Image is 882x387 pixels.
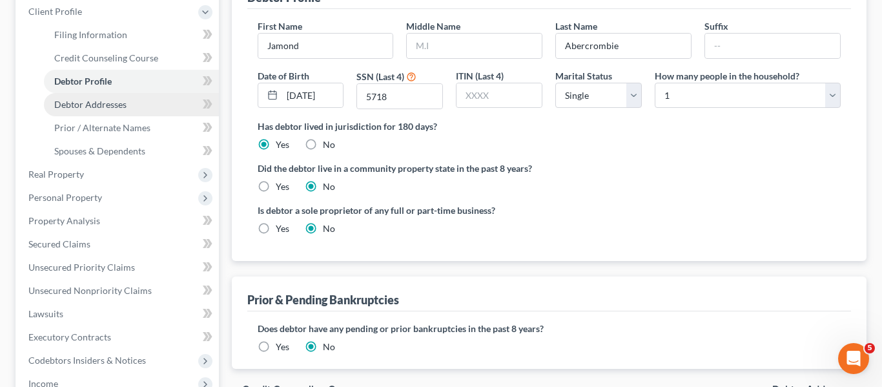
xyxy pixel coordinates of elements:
span: Real Property [28,169,84,180]
span: Secured Claims [28,238,90,249]
label: SSN (Last 4) [356,70,404,83]
a: Unsecured Nonpriority Claims [18,279,219,302]
label: How many people in the household? [655,69,799,83]
label: No [323,180,335,193]
a: Credit Counseling Course [44,47,219,70]
input: XXXX [357,84,442,109]
label: Suffix [704,19,728,33]
a: Debtor Addresses [44,93,219,116]
label: Yes [276,340,289,353]
a: Executory Contracts [18,326,219,349]
label: No [323,138,335,151]
a: Unsecured Priority Claims [18,256,219,279]
label: Does debtor have any pending or prior bankruptcies in the past 8 years? [258,322,841,335]
input: -- [705,34,840,58]
a: Debtor Profile [44,70,219,93]
input: XXXX [456,83,542,108]
span: Debtor Profile [54,76,112,87]
label: Yes [276,138,289,151]
input: M.I [407,34,542,58]
div: Prior & Pending Bankruptcies [247,292,399,308]
label: Date of Birth [258,69,309,83]
a: Spouses & Dependents [44,140,219,163]
span: 5 [865,343,875,353]
label: Did the debtor live in a community property state in the past 8 years? [258,162,841,175]
span: Executory Contracts [28,331,111,342]
label: First Name [258,19,302,33]
a: Filing Information [44,23,219,47]
span: Personal Property [28,192,102,203]
span: Unsecured Priority Claims [28,262,135,273]
span: Filing Information [54,29,127,40]
label: Yes [276,180,289,193]
span: Codebtors Insiders & Notices [28,355,146,366]
span: Client Profile [28,6,82,17]
a: Property Analysis [18,209,219,233]
label: Marital Status [555,69,612,83]
span: Spouses & Dependents [54,145,145,156]
label: Is debtor a sole proprietor of any full or part-time business? [258,204,543,217]
iframe: Intercom live chat [838,343,869,374]
label: ITIN (Last 4) [456,69,504,83]
input: MM/DD/YYYY [282,83,344,108]
input: -- [258,34,393,58]
label: No [323,340,335,353]
a: Lawsuits [18,302,219,326]
span: Prior / Alternate Names [54,122,150,133]
span: Credit Counseling Course [54,52,158,63]
span: Lawsuits [28,308,63,319]
span: Debtor Addresses [54,99,127,110]
label: No [323,222,335,235]
a: Prior / Alternate Names [44,116,219,140]
label: Middle Name [406,19,460,33]
a: Secured Claims [18,233,219,256]
label: Has debtor lived in jurisdiction for 180 days? [258,120,841,133]
label: Yes [276,222,289,235]
span: Property Analysis [28,215,100,226]
label: Last Name [555,19,597,33]
input: -- [556,34,691,58]
span: Unsecured Nonpriority Claims [28,285,152,296]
